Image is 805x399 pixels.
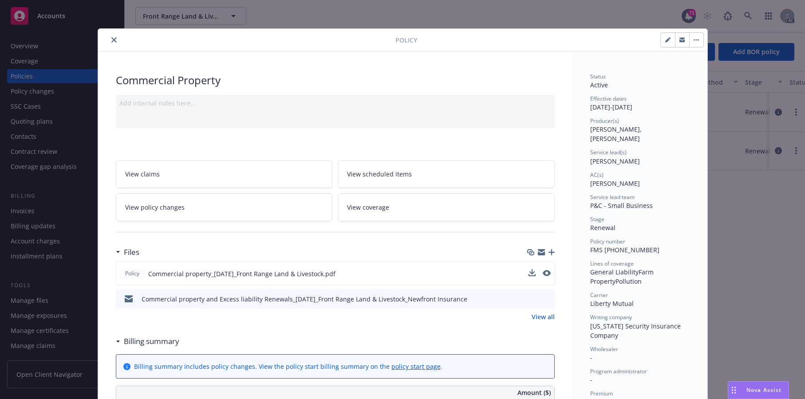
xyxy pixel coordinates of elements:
[590,268,655,286] span: Farm Property
[391,362,441,371] a: policy start page
[590,368,647,375] span: Program administrator
[543,294,551,304] button: preview file
[590,73,606,80] span: Status
[590,353,592,362] span: -
[616,277,642,286] span: Pollution
[124,336,179,347] h3: Billing summary
[543,269,551,278] button: preview file
[529,269,536,276] button: download file
[728,382,739,399] div: Drag to move
[590,223,616,232] span: Renewal
[746,386,781,394] span: Nova Assist
[590,390,613,397] span: Premium
[148,269,335,278] span: Commercial property_[DATE]_Front Range Land & Livestock.pdf
[529,294,536,304] button: download file
[532,312,555,321] a: View all
[590,345,618,353] span: Wholesaler
[590,149,627,156] span: Service lead(s)
[590,171,604,179] span: AC(s)
[590,81,608,89] span: Active
[590,157,640,165] span: [PERSON_NAME]
[142,294,467,304] div: Commercial property and Excess liability Renewals_[DATE]_Front Range Land & Livestock_Newfront In...
[590,238,625,245] span: Policy number
[517,388,551,397] span: Amount ($)
[116,160,333,188] a: View claims
[590,322,683,340] span: [US_STATE] Security Insurance Company
[338,193,555,221] a: View coverage
[125,169,160,179] span: View claims
[590,376,592,384] span: -
[590,299,634,308] span: Liberty Mutual
[125,203,185,212] span: View policy changes
[347,169,412,179] span: View scheduled items
[590,179,640,188] span: [PERSON_NAME]
[590,260,634,267] span: Lines of coverage
[347,203,389,212] span: View coverage
[529,269,536,278] button: download file
[338,160,555,188] a: View scheduled items
[590,268,639,276] span: General Liability
[119,98,551,108] div: Add internal notes here...
[124,246,139,258] h3: Files
[590,125,643,143] span: [PERSON_NAME], [PERSON_NAME]
[590,193,635,201] span: Service lead team
[590,246,659,254] span: FMS [PHONE_NUMBER]
[543,270,551,276] button: preview file
[728,381,789,399] button: Nova Assist
[116,246,139,258] div: Files
[590,95,690,112] div: [DATE] - [DATE]
[590,215,604,223] span: Stage
[590,201,653,210] span: P&C - Small Business
[116,193,333,221] a: View policy changes
[116,73,555,88] div: Commercial Property
[134,362,442,371] div: Billing summary includes policy changes. View the policy start billing summary on the .
[590,313,632,321] span: Writing company
[590,117,619,125] span: Producer(s)
[116,336,179,347] div: Billing summary
[109,35,119,45] button: close
[123,270,141,278] span: Policy
[590,95,627,102] span: Effective dates
[395,35,417,45] span: Policy
[590,291,608,299] span: Carrier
